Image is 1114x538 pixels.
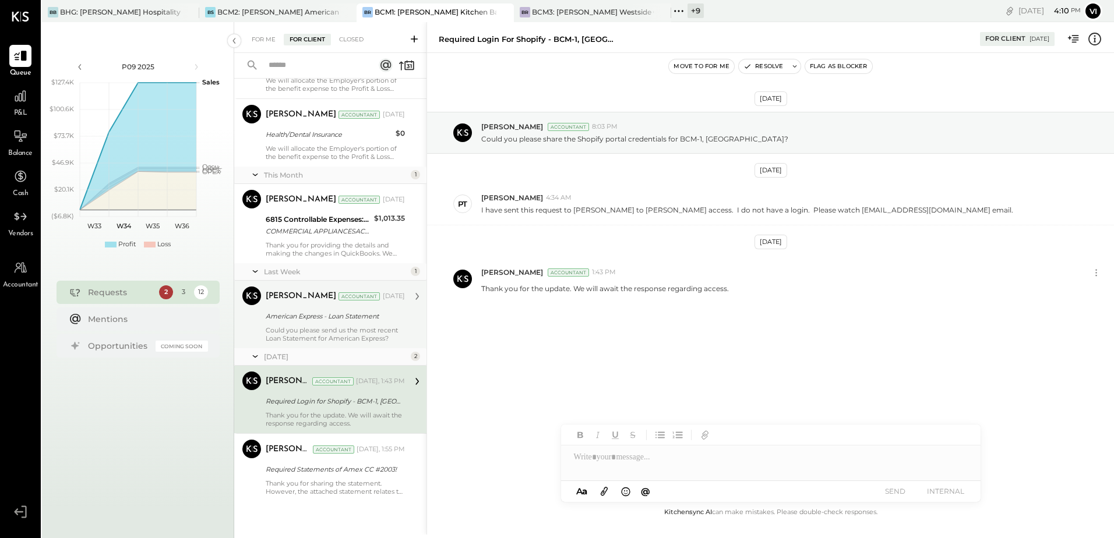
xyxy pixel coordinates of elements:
text: Sales [202,78,220,86]
a: P&L [1,85,40,119]
div: [DATE] [383,110,405,119]
div: American Express - Loan Statement [266,310,401,322]
span: @ [641,486,650,497]
div: 2 [159,285,173,299]
div: 6815 Controllable Expenses:1. Operating Expenses:Repair & Maintenance, Facility [266,214,371,225]
span: 4:34 AM [546,193,572,203]
text: $100.6K [50,105,74,113]
div: [DATE] [755,91,787,106]
button: Underline [608,427,623,443]
span: a [582,486,587,497]
p: Could you please share the Shopify portal credentials for BCM-1, [GEOGRAPHIC_DATA]? [481,134,788,144]
div: [DATE] [1030,35,1049,43]
div: We will allocate the Employer's portion of the benefit expense to the Profit & Loss account, we h... [266,144,405,161]
div: For Client [284,34,331,45]
div: [DATE], 1:43 PM [356,377,405,386]
div: Accountant [313,445,354,454]
p: Thank you for the update. We will await the response regarding access. [481,284,729,293]
span: Accountant [3,280,38,291]
text: W33 [87,222,101,230]
text: $20.1K [54,185,74,193]
div: Requests [88,286,153,298]
div: For Me [246,34,281,45]
div: Opportunities [88,340,150,352]
button: Bold [573,427,588,443]
div: For Client [985,34,1025,44]
text: W36 [174,222,189,230]
span: 8:03 PM [592,122,618,132]
div: BCM2: [PERSON_NAME] American Cooking [217,7,339,17]
span: Balance [8,148,33,159]
button: Add URL [697,427,713,443]
div: Mentions [88,313,202,325]
div: [DATE] [264,352,408,362]
div: Required Login for Shopify - BCM-1, [GEOGRAPHIC_DATA]! [439,34,614,45]
div: This Month [264,170,408,180]
text: $127.4K [51,78,74,86]
a: Accountant [1,257,40,291]
div: BCM1: [PERSON_NAME] Kitchen Bar Market [375,7,496,17]
div: 12 [194,285,208,299]
div: $0 [396,128,405,139]
a: Balance [1,125,40,159]
div: [PERSON_NAME] [266,444,311,455]
div: Profit [118,240,136,249]
div: We will allocate the Employer's portion of the benefit expense to the Profit & Loss account. [266,76,405,93]
div: Could you please send us the most recent Loan Statement for American Express? [266,326,405,342]
button: Vi [1084,2,1102,20]
div: BHG: [PERSON_NAME] Hospitality Group, LLC [60,7,182,17]
a: Cash [1,165,40,199]
text: W35 [146,222,160,230]
div: Health/Dental Insurance [266,129,392,140]
button: Move to for me [669,59,734,73]
button: @ [637,484,654,498]
span: Vendors [8,229,33,239]
div: Coming Soon [156,341,208,352]
text: $73.7K [54,132,74,140]
div: [DATE] [755,235,787,249]
button: Flag as Blocker [805,59,872,73]
button: Ordered List [670,427,685,443]
div: [DATE], 1:55 PM [357,445,405,454]
a: Queue [1,45,40,79]
span: [PERSON_NAME] [481,193,543,203]
div: Thank you for the update. We will await the response regarding access. [266,411,405,427]
div: Accountant [312,377,354,385]
div: [PERSON_NAME] [266,376,310,387]
button: Strikethrough [625,427,640,443]
div: [DATE] [383,292,405,301]
button: Resolve [739,59,788,73]
text: Occu... [202,162,222,171]
div: PT [458,199,467,210]
text: OPEX [202,168,221,176]
div: 1 [411,267,420,276]
span: [PERSON_NAME] [481,122,543,132]
div: Accountant [339,292,380,300]
div: Closed [333,34,369,45]
div: BR [520,7,530,17]
div: $1,013.35 [374,213,405,224]
span: 1:43 PM [592,268,616,277]
div: + 9 [688,3,704,18]
button: Unordered List [653,427,668,443]
span: [PERSON_NAME] [481,267,543,277]
div: BCM3: [PERSON_NAME] Westside Grill [532,7,654,17]
div: Last Week [264,267,408,277]
div: BB [48,7,58,17]
button: SEND [872,483,919,499]
span: Cash [13,189,28,199]
div: Loss [157,240,171,249]
div: BR [362,7,373,17]
div: Thank you for providing the details and making the changes in QuickBooks. We will utilize the Wee... [266,241,405,257]
div: BS [205,7,216,17]
button: Italic [590,427,605,443]
span: P&L [14,108,27,119]
div: Required Statements of Amex CC #2003! [266,463,401,475]
p: I have sent this request to [PERSON_NAME] to [PERSON_NAME] access. I do not have a login. Please ... [481,205,1013,215]
button: Aa [573,485,591,498]
div: 1 [411,170,420,179]
div: P09 2025 [89,62,188,72]
div: [DATE] [755,163,787,178]
div: [DATE] [383,195,405,204]
div: 2 [411,352,420,361]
